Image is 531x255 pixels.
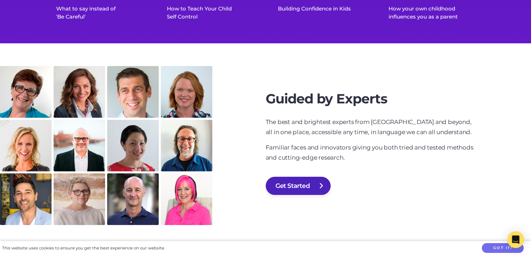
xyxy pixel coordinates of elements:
[163,5,257,21] div: How to Teach Your Child Self Control
[507,231,524,248] div: Open Intercom Messenger
[53,5,146,21] div: What to say instead of 'Be Careful'
[266,91,479,107] h2: Guided by Experts
[266,117,479,137] p: The best and brightest experts from [GEOGRAPHIC_DATA] and beyond, all in one place, accessible an...
[266,143,479,163] p: Familiar faces and innovators giving you both tried and tested methods and cutting-edge research.
[266,177,331,195] a: Get Started
[385,5,479,21] div: How your own childhood influences you as a parent
[2,245,165,252] div: This website uses cookies to ensure you get the best experience on our website.
[482,243,524,253] button: Got it!
[274,5,368,13] div: Building Confidence in Kids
